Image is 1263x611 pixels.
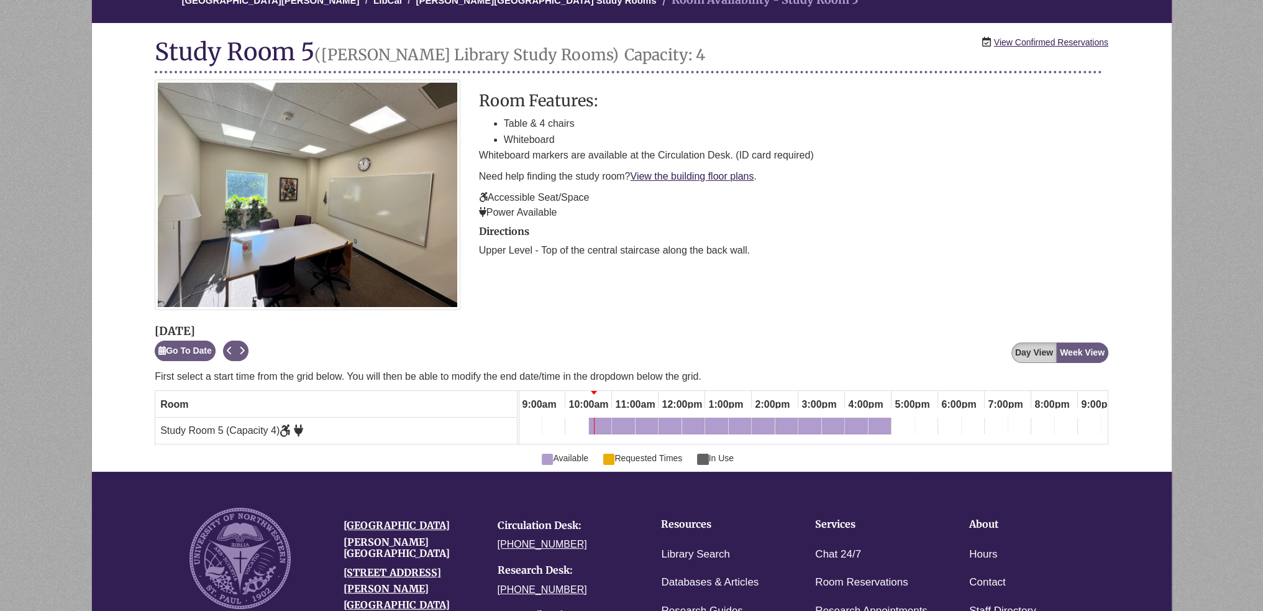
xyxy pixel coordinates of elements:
a: 1:00pm Tuesday, August 19, 2025 - Study Room 5 - Available [705,418,728,439]
a: 12:00pm Tuesday, August 19, 2025 - Study Room 5 - Available [659,418,682,439]
a: Hours [969,546,997,564]
small: ([PERSON_NAME] Library Study Rooms) [314,45,619,65]
a: 2:30pm Tuesday, August 19, 2025 - Study Room 5 - Available [775,418,798,439]
span: 3:00pm [798,394,839,415]
h4: [PERSON_NAME][GEOGRAPHIC_DATA] [344,537,479,559]
span: Room [160,399,188,410]
button: Go To Date [155,341,216,361]
span: 9:00pm [1078,394,1119,415]
a: 11:30am Tuesday, August 19, 2025 - Study Room 5 - Available [636,418,658,439]
a: 10:30am Tuesday, August 19, 2025 - Study Room 5 - Available [589,418,611,439]
span: In Use [697,451,734,465]
a: 4:00pm Tuesday, August 19, 2025 - Study Room 5 - Available [845,418,868,439]
a: 1:30pm Tuesday, August 19, 2025 - Study Room 5 - Available [729,418,751,439]
button: Next [235,341,248,361]
span: 8:00pm [1031,394,1072,415]
a: Library Search [661,546,730,564]
h4: Services [815,519,931,530]
h2: Directions [479,226,1108,237]
h2: [DATE] [155,325,248,338]
span: 2:00pm [752,394,793,415]
a: [GEOGRAPHIC_DATA] [344,519,450,531]
span: 1:00pm [705,394,746,415]
a: View the building floor plans [630,171,754,181]
button: Day View [1011,342,1057,363]
span: Study Room 5 (Capacity 4) [160,425,303,436]
h4: About [969,519,1085,530]
a: Contact [969,574,1006,592]
a: 12:30pm Tuesday, August 19, 2025 - Study Room 5 - Available [682,418,704,439]
div: description [479,92,1108,219]
a: 3:30pm Tuesday, August 19, 2025 - Study Room 5 - Available [822,418,844,439]
p: Accessible Seat/Space Power Available [479,190,1108,220]
span: 11:00am [612,394,658,415]
h1: Study Room 5 [155,39,1102,73]
img: UNW seal [189,508,291,609]
small: Capacity: 4 [624,45,705,65]
a: Databases & Articles [661,574,759,592]
a: 3:00pm Tuesday, August 19, 2025 - Study Room 5 - Available [798,418,821,439]
p: Need help finding the study room? . [479,169,1108,184]
button: Previous [223,341,236,361]
h3: Room Features: [479,92,1108,109]
span: 5:00pm [891,394,932,415]
span: 6:00pm [938,394,979,415]
div: directions [479,226,1108,259]
a: Room Reservations [815,574,908,592]
button: Week View [1056,342,1108,363]
span: 4:00pm [845,394,886,415]
li: Table & 4 chairs [504,116,1108,132]
span: 9:00am [519,394,559,415]
span: Available [542,451,588,465]
span: 7:00pm [985,394,1026,415]
h4: Resources [661,519,777,530]
h4: Research Desk: [498,565,633,576]
span: Requested Times [603,451,682,465]
h4: Circulation Desk: [498,520,633,531]
a: [PHONE_NUMBER] [498,539,587,549]
p: First select a start time from the grid below. You will then be able to modify the end date/time ... [155,369,1108,384]
a: 4:30pm Tuesday, August 19, 2025 - Study Room 5 - Available [869,418,891,439]
li: Whiteboard [504,132,1108,148]
span: 10:00am [565,394,611,415]
a: Chat 24/7 [815,546,861,564]
a: 2:00pm Tuesday, August 19, 2025 - Study Room 5 - Available [752,418,775,439]
p: Whiteboard markers are available at the Circulation Desk. (ID card required) [479,148,1108,163]
a: View Confirmed Reservations [994,35,1108,49]
span: 12:00pm [659,394,705,415]
a: [PHONE_NUMBER] [498,584,587,595]
a: 11:00am Tuesday, August 19, 2025 - Study Room 5 - Available [612,418,635,439]
p: Upper Level - Top of the central staircase along the back wall. [479,243,1108,258]
img: Study Room 5 [155,80,460,310]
